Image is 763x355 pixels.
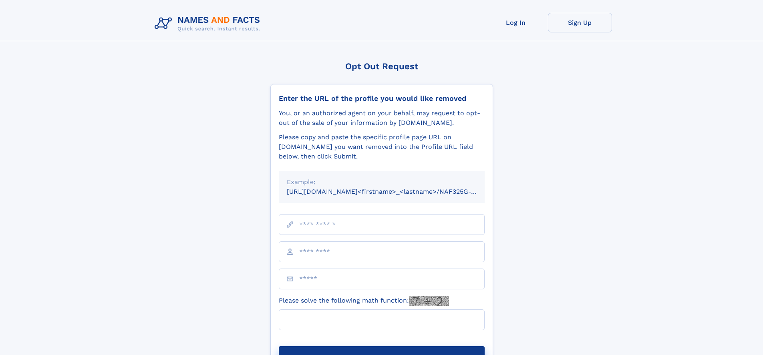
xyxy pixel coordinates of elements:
[484,13,548,32] a: Log In
[279,132,485,161] div: Please copy and paste the specific profile page URL on [DOMAIN_NAME] you want removed into the Pr...
[279,296,449,306] label: Please solve the following math function:
[151,13,267,34] img: Logo Names and Facts
[279,108,485,128] div: You, or an authorized agent on your behalf, may request to opt-out of the sale of your informatio...
[287,177,477,187] div: Example:
[287,188,500,195] small: [URL][DOMAIN_NAME]<firstname>_<lastname>/NAF325G-xxxxxxxx
[548,13,612,32] a: Sign Up
[270,61,493,71] div: Opt Out Request
[279,94,485,103] div: Enter the URL of the profile you would like removed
